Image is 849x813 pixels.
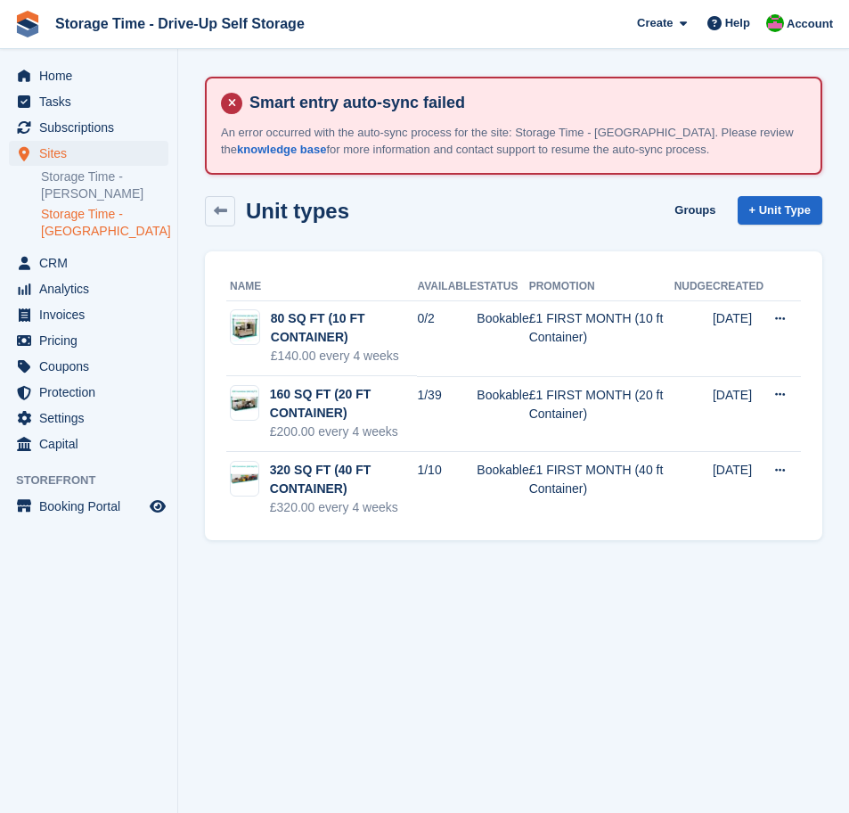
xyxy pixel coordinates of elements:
span: Subscriptions [39,115,146,140]
span: Storefront [16,472,177,489]
span: Home [39,63,146,88]
span: Settings [39,406,146,431]
a: Preview store [147,496,168,517]
th: Nudge [674,273,713,301]
td: £1 FIRST MONTH (20 ft Container) [529,376,674,452]
td: [DATE] [713,300,763,376]
td: 1/10 [417,452,477,527]
th: Name [226,273,417,301]
a: Storage Time - [GEOGRAPHIC_DATA] [41,206,168,240]
span: Tasks [39,89,146,114]
span: Booking Portal [39,494,146,519]
div: £320.00 every 4 weeks [270,498,418,517]
a: menu [9,302,168,327]
img: stora-icon-8386f47178a22dfd0bd8f6a31ec36ba5ce8667c1dd55bd0f319d3a0aa187defe.svg [14,11,41,37]
span: CRM [39,250,146,275]
span: Protection [39,380,146,405]
h2: Unit types [246,199,349,223]
td: Bookable [477,300,528,376]
span: Invoices [39,302,146,327]
a: menu [9,276,168,301]
h4: Smart entry auto-sync failed [242,93,806,113]
td: 1/39 [417,376,477,452]
img: 10ft%20Container%20(80%20SQ%20FT).jpg [231,314,259,342]
a: Storage Time - Drive-Up Self Storage [48,9,312,38]
td: £1 FIRST MONTH (40 ft Container) [529,452,674,527]
div: £200.00 every 4 weeks [270,423,418,441]
a: menu [9,89,168,114]
th: Status [477,273,528,301]
span: Help [725,14,750,32]
img: Saeed [766,14,784,32]
td: [DATE] [713,452,763,527]
a: menu [9,431,168,456]
span: Account [787,15,833,33]
a: menu [9,380,168,405]
a: menu [9,354,168,379]
p: An error occurred with the auto-sync process for the site: Storage Time - [GEOGRAPHIC_DATA]. Plea... [221,124,806,159]
a: + Unit Type [738,196,822,226]
td: Bookable [477,376,528,452]
div: £140.00 every 4 weeks [271,347,418,365]
a: knowledge base [237,143,326,156]
a: menu [9,250,168,275]
img: 10ft%20Container%20(80%20SQ%20FT).png [231,464,258,492]
td: Bookable [477,452,528,527]
a: menu [9,115,168,140]
a: menu [9,406,168,431]
a: Storage Time - [PERSON_NAME] [41,168,168,202]
span: Pricing [39,328,146,353]
th: Created [713,273,763,301]
span: Sites [39,141,146,166]
th: Available [417,273,477,301]
a: menu [9,63,168,88]
th: Promotion [529,273,674,301]
td: £1 FIRST MONTH (10 ft Container) [529,300,674,376]
div: 160 SQ FT (20 FT CONTAINER) [270,385,418,423]
a: menu [9,494,168,519]
div: 80 SQ FT (10 FT CONTAINER) [271,309,418,347]
img: 10ft%20Container%20(80%20SQ%20FT)%20(1).jpg [231,390,258,417]
span: Coupons [39,354,146,379]
a: menu [9,141,168,166]
span: Create [637,14,673,32]
span: Analytics [39,276,146,301]
a: menu [9,328,168,353]
a: Groups [667,196,722,226]
span: Capital [39,431,146,456]
div: 320 SQ FT (40 FT CONTAINER) [270,461,418,498]
td: 0/2 [417,300,477,376]
td: [DATE] [713,376,763,452]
